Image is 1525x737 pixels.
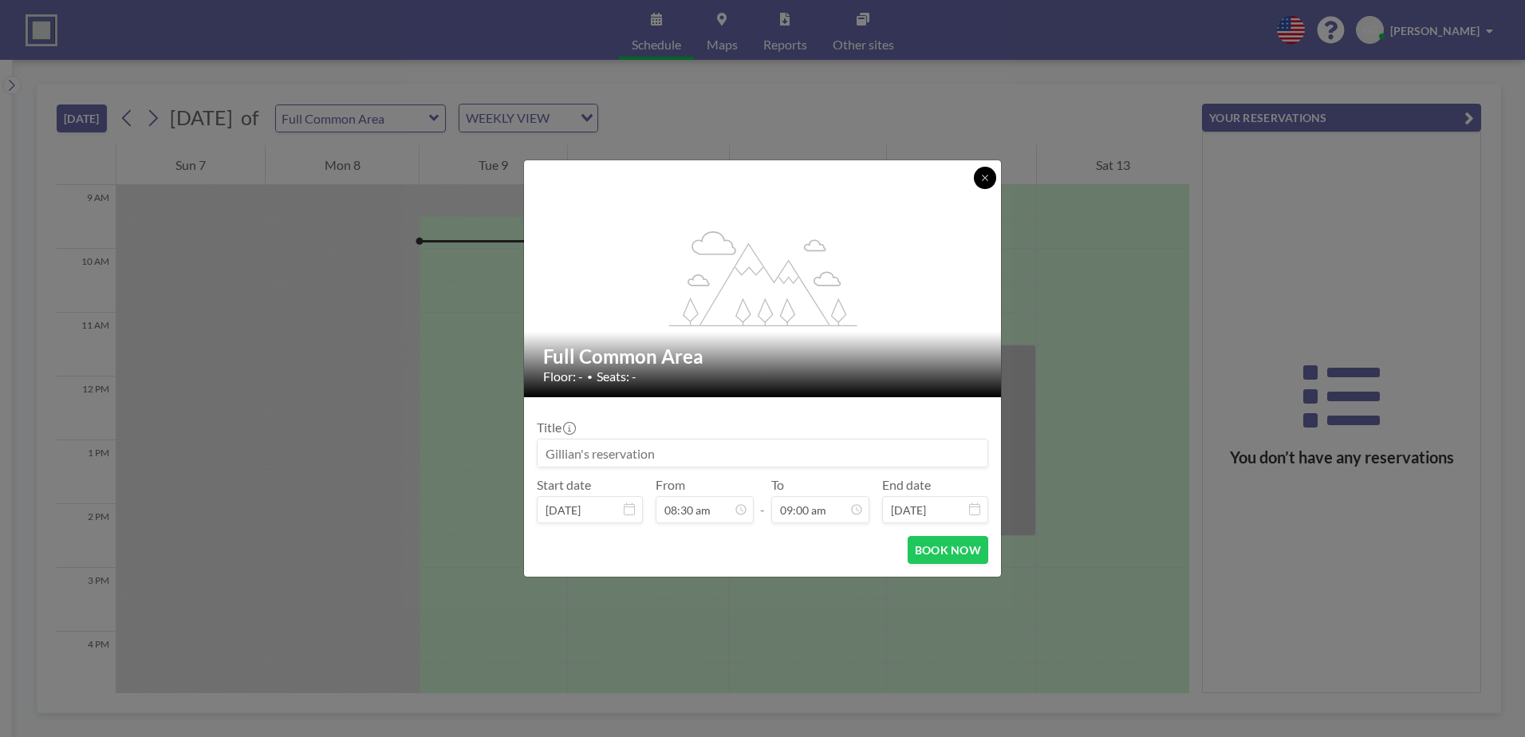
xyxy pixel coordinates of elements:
label: From [656,477,685,493]
label: Title [537,420,574,436]
label: End date [882,477,931,493]
label: To [771,477,784,493]
label: Start date [537,477,591,493]
span: • [587,371,593,383]
button: BOOK NOW [908,536,988,564]
g: flex-grow: 1.2; [669,230,857,325]
span: - [760,483,765,518]
input: Gillian's reservation [538,439,987,467]
span: Seats: - [597,368,636,384]
h2: Full Common Area [543,345,983,368]
span: Floor: - [543,368,583,384]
